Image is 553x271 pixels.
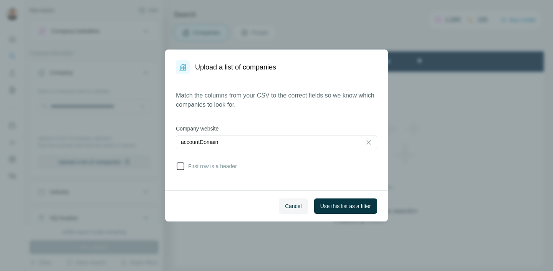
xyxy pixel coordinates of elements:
label: Company website [176,125,377,132]
h1: Upload a list of companies [195,62,276,73]
button: Cancel [279,198,308,214]
span: Cancel [285,202,302,210]
span: Use this list as a filter [320,202,371,210]
p: accountDomain [181,138,218,146]
span: First row is a header [185,162,237,170]
p: Match the columns from your CSV to the correct fields so we know which companies to look for. [176,91,377,109]
button: Use this list as a filter [314,198,377,214]
div: Watch our October Product update [132,2,238,18]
